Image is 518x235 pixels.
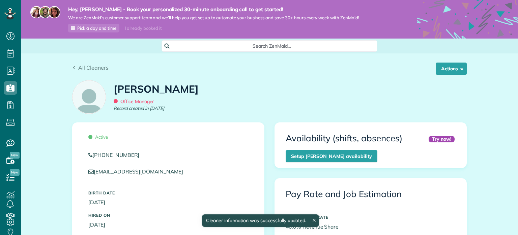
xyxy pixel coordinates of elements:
h5: Hired On [88,213,248,217]
p: [DATE] [88,221,248,229]
img: jorge-587dff0eeaa6aab1f244e6dc62b8924c3b6ad411094392a53c71c6c4a576187d.jpg [39,6,51,18]
h5: Birth Date [88,191,248,195]
h1: [PERSON_NAME] [114,84,199,95]
span: Pick a day and time [77,25,116,31]
span: Active [88,134,108,140]
span: New [10,169,20,176]
h5: DEFAULT PAY RATE [286,215,456,219]
a: [EMAIL_ADDRESS][DOMAIN_NAME] [88,168,190,175]
h3: Pay Rate and Job Estimation [286,189,456,199]
strong: Hey, [PERSON_NAME] - Book your personalized 30-minute onboarding call to get started! [68,6,359,13]
div: I already booked it [121,24,166,32]
span: New [10,152,20,159]
a: All Cleaners [72,64,109,72]
p: 40.0% Revenue Share [286,223,456,231]
a: Pick a day and time [68,24,119,32]
h3: Availability (shifts, absences) [286,134,402,143]
em: Record created in [DATE] [114,105,164,112]
span: We are ZenMaid’s customer support team and we’ll help you get set up to automate your business an... [68,15,359,21]
span: All Cleaners [78,64,109,71]
button: Actions [436,63,467,75]
img: michelle-19f622bdf1676172e81f8f8fba1fb50e276960ebfe0243fe18214015130c80e4.jpg [48,6,60,18]
div: Cleaner information was successfully updated. [202,214,319,227]
img: maria-72a9807cf96188c08ef61303f053569d2e2a8a1cde33d635c8a3ac13582a053d.jpg [30,6,42,18]
img: employee_icon-c2f8239691d896a72cdd9dc41cfb7b06f9d69bdd837a2ad469be8ff06ab05b5f.png [73,80,106,114]
a: [PHONE_NUMBER] [88,151,248,159]
div: Try now! [429,136,455,142]
span: Office Manager [114,98,154,104]
p: [DATE] [88,198,248,206]
a: Setup [PERSON_NAME] availability [286,150,377,162]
